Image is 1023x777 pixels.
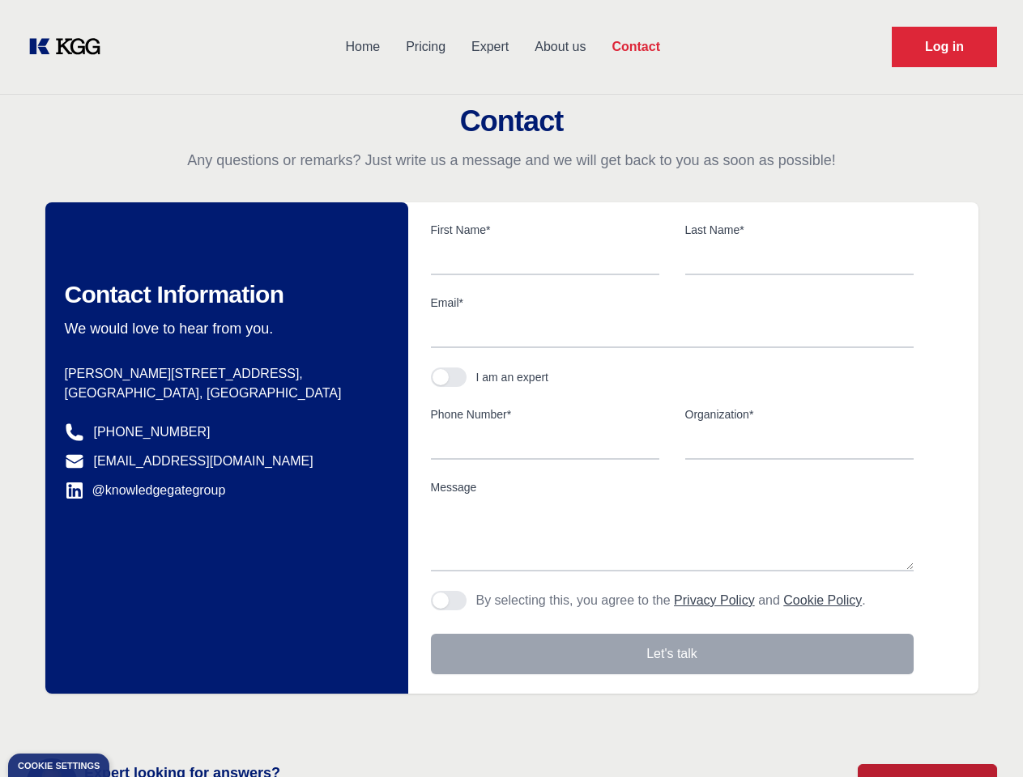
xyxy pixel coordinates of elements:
p: [PERSON_NAME][STREET_ADDRESS], [65,364,382,384]
a: [EMAIL_ADDRESS][DOMAIN_NAME] [94,452,313,471]
a: Pricing [393,26,458,68]
div: Cookie settings [18,762,100,771]
label: Message [431,479,914,495]
a: Home [332,26,393,68]
a: Contact [599,26,673,68]
p: We would love to hear from you. [65,319,382,338]
h2: Contact Information [65,280,382,309]
h2: Contact [19,105,1004,138]
a: Request Demo [892,27,997,67]
a: @knowledgegategroup [65,481,226,500]
a: Expert [458,26,522,68]
a: Privacy Policy [674,593,755,607]
label: Last Name* [685,222,914,238]
a: Cookie Policy [783,593,862,607]
a: About us [522,26,599,68]
label: Phone Number* [431,406,659,422]
label: First Name* [431,222,659,238]
p: [GEOGRAPHIC_DATA], [GEOGRAPHIC_DATA] [65,384,382,403]
p: By selecting this, you agree to the and . [476,591,866,610]
label: Organization* [685,406,914,422]
label: Email* [431,295,914,311]
div: I am an expert [476,369,549,385]
button: Let's talk [431,634,914,674]
iframe: Chat Widget [942,699,1023,777]
p: Any questions or remarks? Just write us a message and we will get back to you as soon as possible! [19,151,1004,170]
a: KOL Knowledge Platform: Talk to Key External Experts (KEE) [26,34,113,60]
a: [PHONE_NUMBER] [94,422,211,442]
